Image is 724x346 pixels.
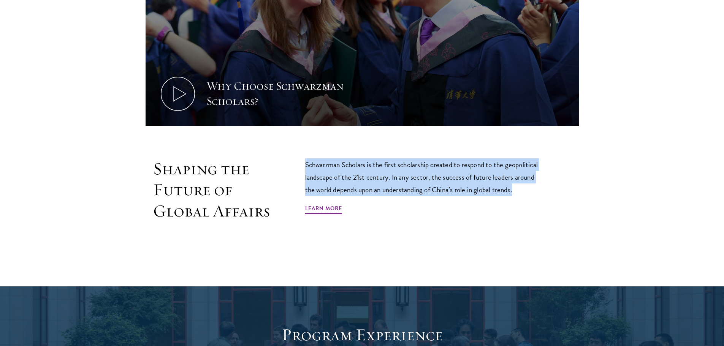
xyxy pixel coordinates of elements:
[225,324,499,346] h1: Program Experience
[305,204,342,215] a: Learn More
[305,158,545,196] p: Schwarzman Scholars is the first scholarship created to respond to the geopolitical landscape of ...
[206,79,347,109] div: Why Choose Schwarzman Scholars?
[153,158,271,222] h2: Shaping the Future of Global Affairs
